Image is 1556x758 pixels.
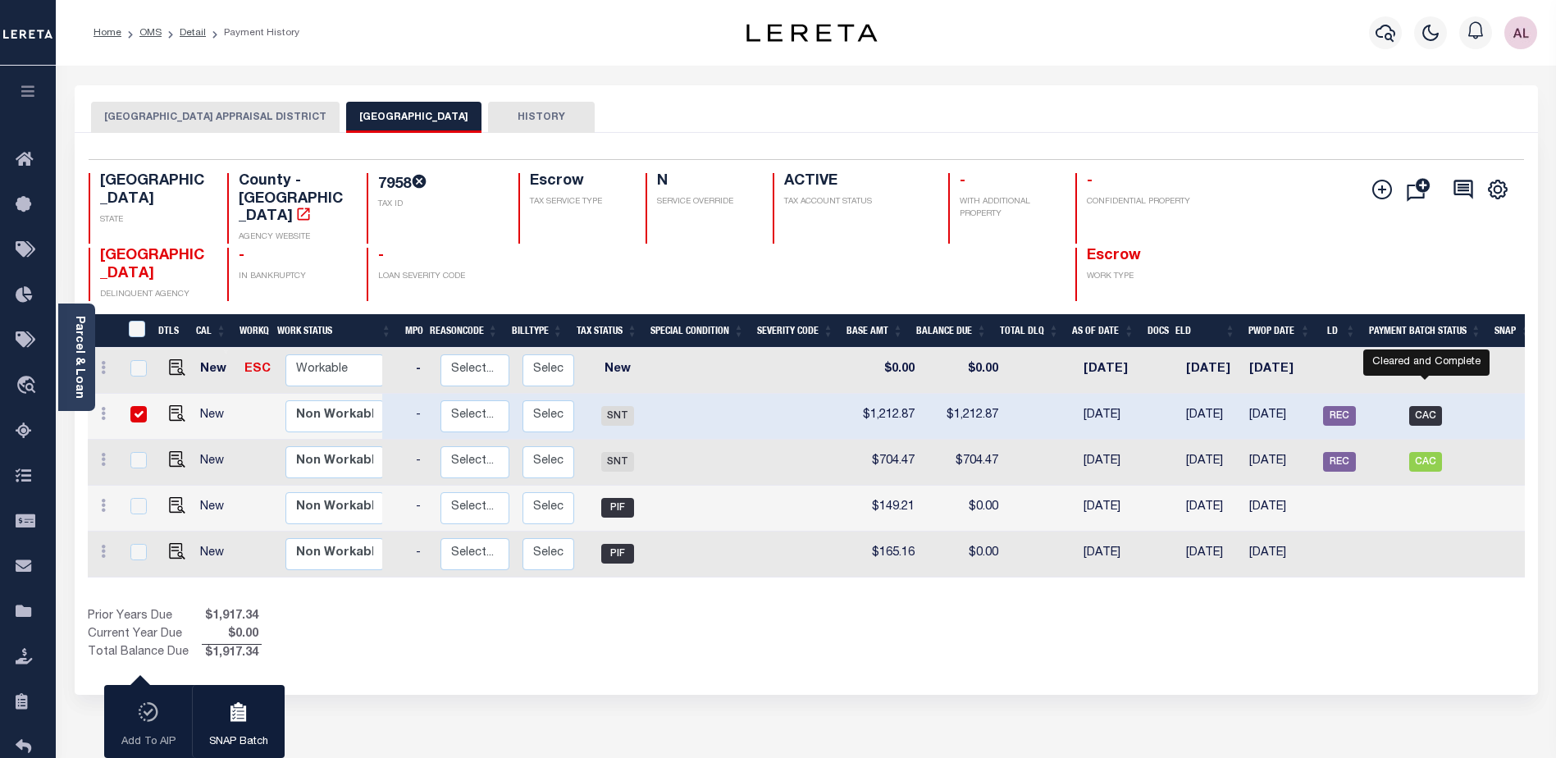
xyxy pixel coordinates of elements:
span: REC [1323,406,1356,426]
a: OMS [139,28,162,38]
a: Parcel & Loan [73,316,84,399]
td: [DATE] [1077,532,1152,578]
td: $149.21 [851,486,921,532]
span: REC [1323,452,1356,472]
th: Payment Batch Status: activate to sort column ascending [1362,314,1488,348]
td: $1,212.87 [851,394,921,440]
td: [DATE] [1077,486,1152,532]
td: $0.00 [921,532,1005,578]
td: $0.00 [921,348,1005,394]
td: [DATE] [1243,348,1317,394]
th: Work Status [271,314,382,348]
span: - [1087,174,1093,189]
a: ESC [244,363,271,375]
a: REC [1323,456,1356,468]
th: &nbsp;&nbsp;&nbsp;&nbsp;&nbsp;&nbsp;&nbsp;&nbsp;&nbsp;&nbsp; [88,314,119,348]
span: - [239,249,244,263]
th: BillType: activate to sort column ascending [505,314,570,348]
td: New [194,532,239,578]
h4: County - [GEOGRAPHIC_DATA] [239,173,347,226]
a: Detail [180,28,206,38]
td: 1/1 [356,348,409,394]
h4: Escrow [530,173,626,191]
i: travel_explore [16,376,42,397]
span: $1,917.34 [202,608,262,626]
th: PWOP Date: activate to sort column ascending [1242,314,1317,348]
td: $704.47 [851,440,921,486]
button: [GEOGRAPHIC_DATA] [346,102,481,133]
td: [DATE] [1243,440,1317,486]
td: [DATE] [1180,532,1243,578]
td: $0.00 [851,348,921,394]
a: Home [94,28,121,38]
p: IN BANKRUPTCY [239,271,347,283]
h4: [GEOGRAPHIC_DATA] [100,173,208,208]
a: REC [1323,410,1356,422]
th: LD: activate to sort column ascending [1317,314,1362,348]
span: CAC [1409,452,1442,472]
a: CAC [1409,410,1442,422]
td: - [409,486,434,532]
th: Balance Due: activate to sort column ascending [910,314,993,348]
td: New [194,486,239,532]
p: AGENCY WEBSITE [239,231,347,244]
td: [DATE] [1077,440,1152,486]
td: Total Balance Due [88,644,202,662]
td: New [194,348,239,394]
h4: N [657,173,753,191]
td: 1/1 [356,394,409,440]
td: - [409,394,434,440]
td: Current Year Due [88,626,202,644]
p: TAX SERVICE TYPE [530,196,626,208]
th: Tax Status: activate to sort column ascending [570,314,645,348]
td: [DATE] [1180,486,1243,532]
th: MPO [399,314,423,348]
span: SNT [601,452,634,472]
button: HISTORY [488,102,595,133]
div: Cleared and Complete [1363,349,1490,376]
td: [DATE] [1180,440,1243,486]
h4: ACTIVE [784,173,929,191]
th: ReasonCode: activate to sort column ascending [423,314,505,348]
th: Base Amt: activate to sort column ascending [840,314,910,348]
td: $704.47 [921,440,1005,486]
td: [DATE] [1180,348,1243,394]
p: TAX ID [378,199,498,211]
p: SERVICE OVERRIDE [657,196,753,208]
span: CAC [1409,406,1442,426]
li: Payment History [206,25,299,40]
img: logo-dark.svg [746,24,878,42]
span: PIF [601,544,634,564]
td: [DATE] [1077,394,1152,440]
span: PIF [601,498,634,518]
th: DTLS [152,314,189,348]
span: SNT [601,406,634,426]
td: New [581,348,655,394]
p: WORK TYPE [1087,271,1195,283]
td: 1/1 [356,440,409,486]
td: Prior Years Due [88,608,202,626]
td: $0.00 [921,486,1005,532]
td: 1/1 [356,486,409,532]
p: DELINQUENT AGENCY [100,289,208,301]
td: - [409,440,434,486]
span: $1,917.34 [202,645,262,663]
p: LOAN SEVERITY CODE [378,271,498,283]
td: $1,212.87 [921,394,1005,440]
th: &nbsp; [119,314,153,348]
p: STATE [100,214,208,226]
th: WorkQ [233,314,271,348]
th: Docs [1141,314,1169,348]
td: [DATE] [1243,532,1317,578]
th: SNAP: activate to sort column ascending [1488,314,1537,348]
th: Total DLQ: activate to sort column ascending [993,314,1065,348]
td: New [194,440,239,486]
th: As of Date: activate to sort column ascending [1065,314,1141,348]
p: TAX ACCOUNT STATUS [784,196,929,208]
span: - [960,174,965,189]
span: $0.00 [202,626,262,644]
th: Special Condition: activate to sort column ascending [644,314,751,348]
td: [DATE] [1077,348,1152,394]
td: [DATE] [1243,394,1317,440]
td: [DATE] [1180,394,1243,440]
